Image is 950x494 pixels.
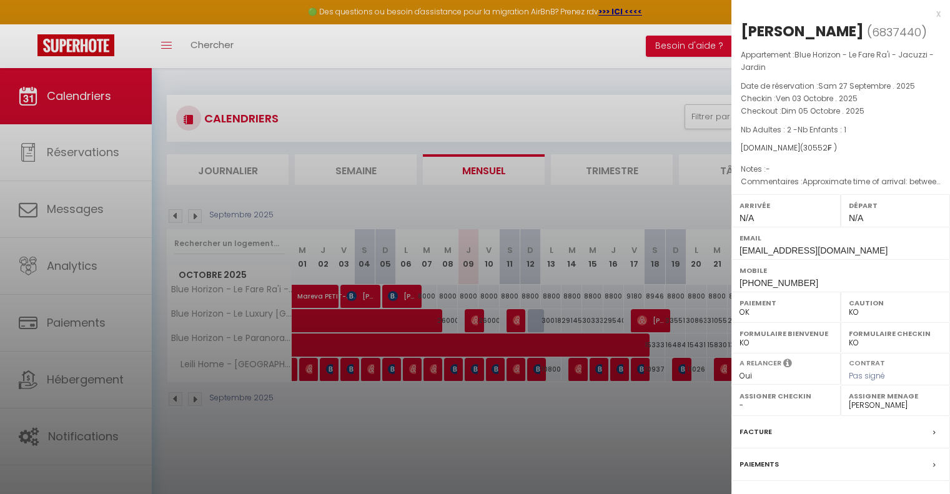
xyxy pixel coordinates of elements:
p: Commentaires : [741,175,941,188]
p: Checkin : [741,92,941,105]
span: Nb Enfants : 1 [798,124,846,135]
label: Paiement [740,297,833,309]
span: Blue Horizon - Le Fare Ra'i - Jacuzzi - Jardin [741,49,934,72]
span: Dim 05 Octobre . 2025 [781,106,864,116]
p: Appartement : [741,49,941,74]
label: Formulaire Bienvenue [740,327,833,340]
label: Mobile [740,264,942,277]
span: [EMAIL_ADDRESS][DOMAIN_NAME] [740,245,888,255]
label: Assigner Menage [849,390,942,402]
label: Arrivée [740,199,833,212]
span: - [766,164,770,174]
label: Formulaire Checkin [849,327,942,340]
label: Paiements [740,458,779,471]
p: Notes : [741,163,941,175]
span: ( ₣ ) [800,142,837,153]
div: [PERSON_NAME] [741,21,864,41]
label: A relancer [740,358,781,368]
label: Assigner Checkin [740,390,833,402]
span: 6837440 [872,24,921,40]
span: Ven 03 Octobre . 2025 [776,93,858,104]
span: N/A [849,213,863,223]
label: Contrat [849,358,885,366]
div: [DOMAIN_NAME] [741,142,941,154]
span: Nb Adultes : 2 - [741,124,846,135]
p: Date de réservation : [741,80,941,92]
i: Sélectionner OUI si vous souhaiter envoyer les séquences de messages post-checkout [783,358,792,372]
span: Pas signé [849,370,885,381]
label: Facture [740,425,772,438]
span: N/A [740,213,754,223]
span: Sam 27 Septembre . 2025 [818,81,915,91]
label: Caution [849,297,942,309]
span: ( ) [867,23,927,41]
span: [PHONE_NUMBER] [740,278,818,288]
label: Email [740,232,942,244]
span: 30552 [803,142,828,153]
label: Départ [849,199,942,212]
div: x [731,6,941,21]
p: Checkout : [741,105,941,117]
